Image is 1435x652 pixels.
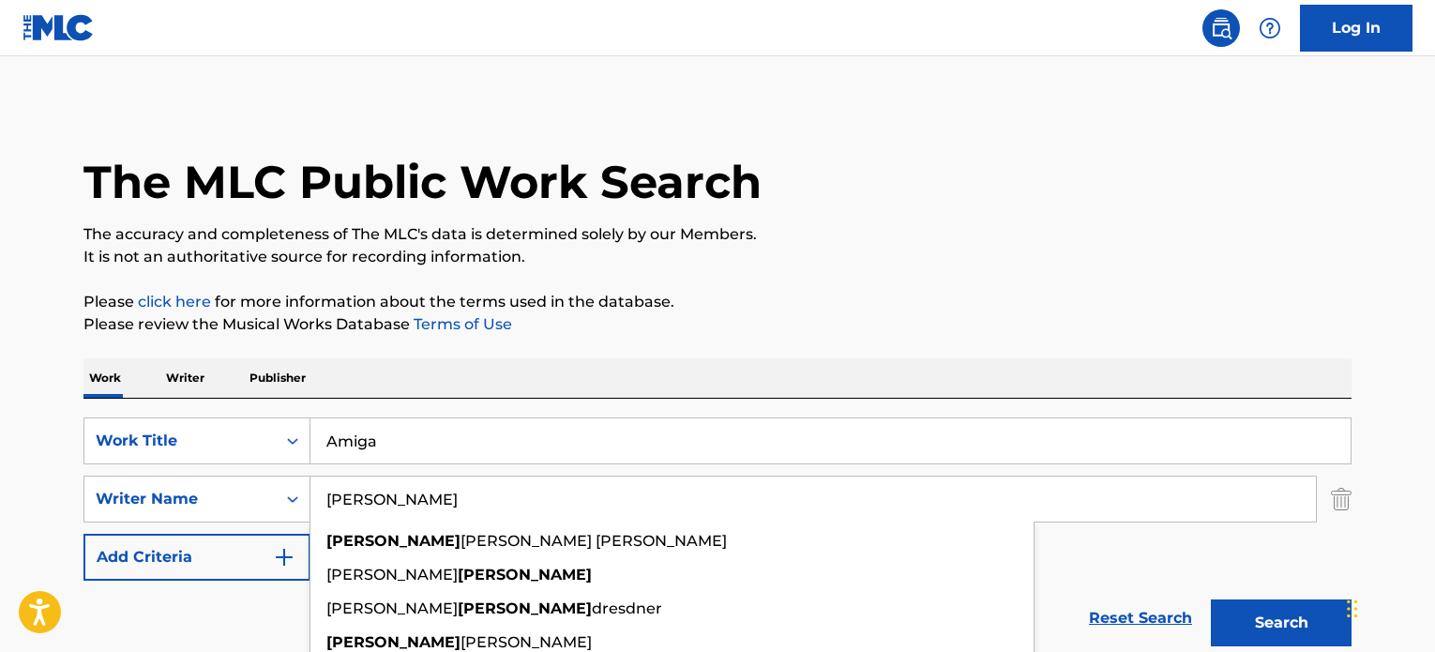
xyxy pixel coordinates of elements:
[1210,17,1232,39] img: search
[96,488,264,510] div: Writer Name
[160,358,210,398] p: Writer
[461,532,727,550] span: [PERSON_NAME] [PERSON_NAME]
[458,566,592,584] strong: [PERSON_NAME]
[592,599,662,617] span: dresdner
[1347,581,1358,637] div: Drag
[1211,599,1352,646] button: Search
[96,430,264,452] div: Work Title
[326,599,458,617] span: [PERSON_NAME]
[83,223,1352,246] p: The accuracy and completeness of The MLC's data is determined solely by our Members.
[83,358,127,398] p: Work
[1300,5,1412,52] a: Log In
[1259,17,1281,39] img: help
[83,534,310,581] button: Add Criteria
[138,293,211,311] a: click here
[1251,9,1289,47] div: Help
[458,599,592,617] strong: [PERSON_NAME]
[1331,476,1352,523] img: Delete Criterion
[83,313,1352,336] p: Please review the Musical Works Database
[1080,598,1201,639] a: Reset Search
[1341,562,1435,652] iframe: Chat Widget
[410,315,512,333] a: Terms of Use
[83,154,762,210] h1: The MLC Public Work Search
[244,358,311,398] p: Publisher
[326,566,458,584] span: [PERSON_NAME]
[83,246,1352,268] p: It is not an authoritative source for recording information.
[461,633,592,651] span: [PERSON_NAME]
[326,532,461,550] strong: [PERSON_NAME]
[23,14,95,41] img: MLC Logo
[1202,9,1240,47] a: Public Search
[273,546,295,569] img: 9d2ae6d4665cec9f34b9.svg
[326,633,461,651] strong: [PERSON_NAME]
[83,291,1352,313] p: Please for more information about the terms used in the database.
